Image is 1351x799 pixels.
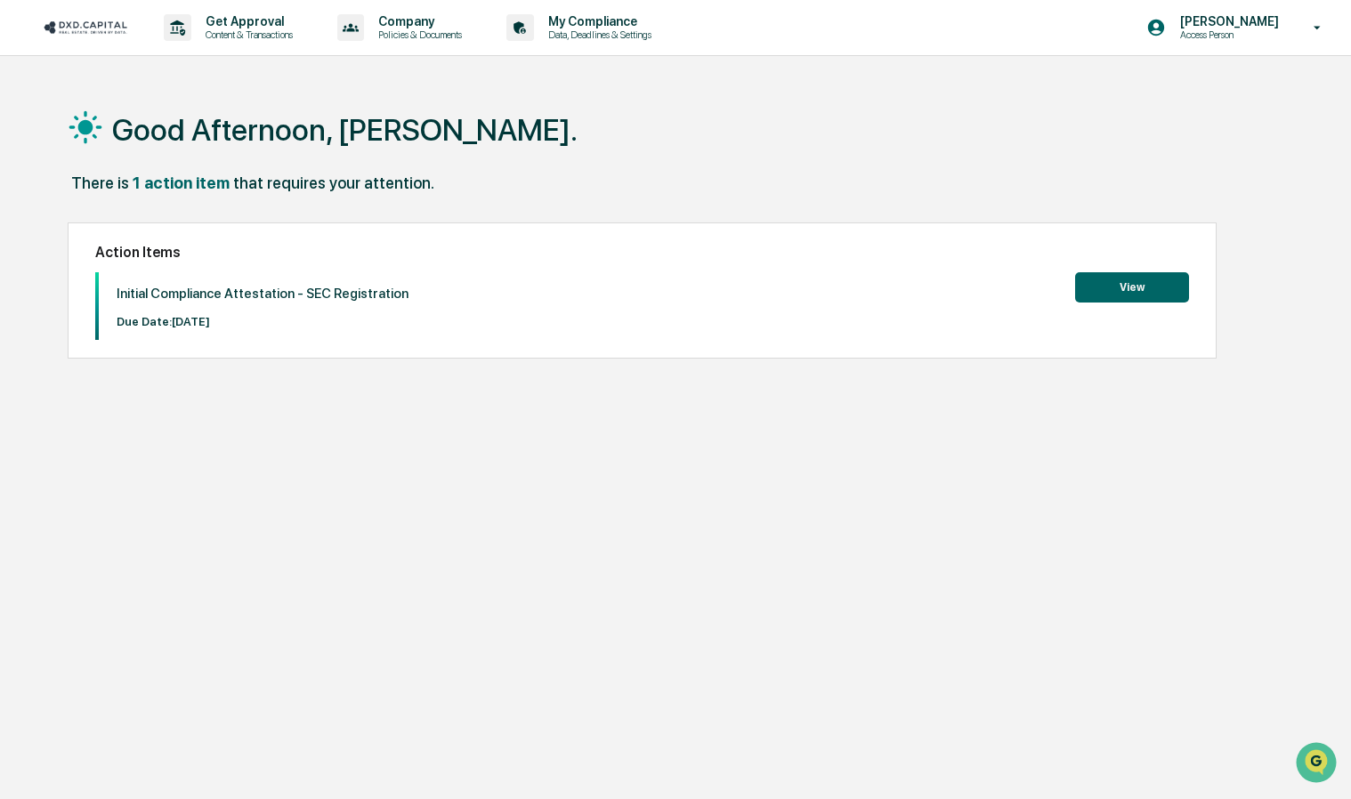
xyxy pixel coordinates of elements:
div: 🔎 [18,259,32,273]
p: Get Approval [191,14,302,28]
p: Access Person [1166,28,1288,41]
div: 1 action item [133,174,230,192]
span: Data Lookup [36,257,112,275]
p: My Compliance [534,14,660,28]
p: How can we help? [18,36,324,65]
p: Due Date: [DATE] [117,315,409,328]
button: View [1075,272,1189,303]
div: We're available if you need us! [61,153,225,167]
a: View [1075,278,1189,295]
div: There is [71,174,129,192]
button: Start new chat [303,141,324,162]
div: Start new chat [61,135,292,153]
img: 1746055101610-c473b297-6a78-478c-a979-82029cc54cd1 [18,135,50,167]
iframe: Open customer support [1294,740,1342,788]
p: [PERSON_NAME] [1166,14,1288,28]
span: Pylon [177,301,215,314]
p: Initial Compliance Attestation - SEC Registration [117,286,409,302]
span: Attestations [147,223,221,241]
a: Powered byPylon [125,300,215,314]
a: 🔎Data Lookup [11,250,119,282]
h1: Good Afternoon, [PERSON_NAME]. [112,112,578,148]
div: that requires your attention. [233,174,434,192]
p: Content & Transactions [191,28,302,41]
a: 🗄️Attestations [122,216,228,248]
h2: Action Items [95,244,1190,261]
p: Data, Deadlines & Settings [534,28,660,41]
div: 🖐️ [18,225,32,239]
div: 🗄️ [129,225,143,239]
p: Company [364,14,471,28]
span: Preclearance [36,223,115,241]
a: 🖐️Preclearance [11,216,122,248]
img: logo [43,19,128,36]
p: Policies & Documents [364,28,471,41]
